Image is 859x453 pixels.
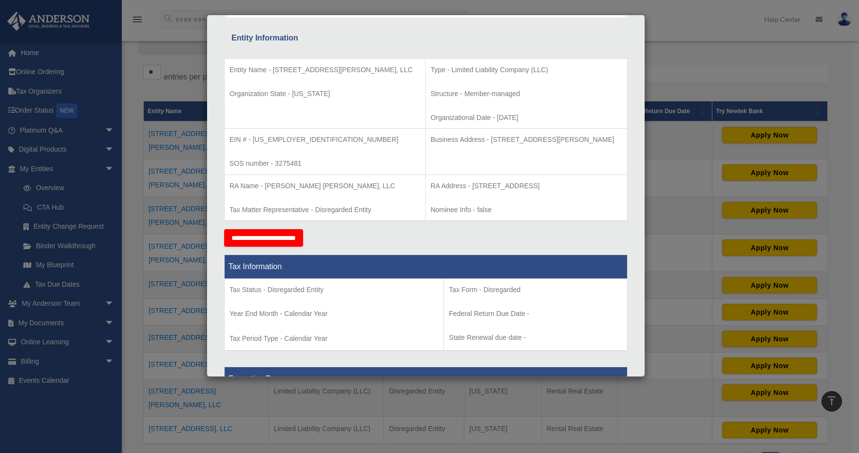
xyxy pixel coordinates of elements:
[449,332,622,344] p: State Renewal due date -
[431,134,622,146] p: Business Address - [STREET_ADDRESS][PERSON_NAME]
[229,64,420,76] p: Entity Name - [STREET_ADDRESS][PERSON_NAME], LLC
[229,308,439,320] p: Year End Month - Calendar Year
[431,88,622,100] p: Structure - Member-managed
[229,180,420,192] p: RA Name - [PERSON_NAME] [PERSON_NAME], LLC
[229,88,420,100] p: Organization State - [US_STATE]
[225,367,628,391] th: Formation Progress
[229,134,420,146] p: EIN # - [US_EMPLOYER_IDENTIFICATION_NUMBER]
[225,255,628,279] th: Tax Information
[431,180,622,192] p: RA Address - [STREET_ADDRESS]
[229,158,420,170] p: SOS number - 3275481
[431,204,622,216] p: Nominee Info - false
[449,308,622,320] p: Federal Return Due Date -
[229,284,439,296] p: Tax Status - Disregarded Entity
[229,204,420,216] p: Tax Matter Representative - Disregarded Entity
[449,284,622,296] p: Tax Form - Disregarded
[225,279,444,351] td: Tax Period Type - Calendar Year
[231,31,620,45] div: Entity Information
[431,64,622,76] p: Type - Limited Liability Company (LLC)
[431,112,622,124] p: Organizational Date - [DATE]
